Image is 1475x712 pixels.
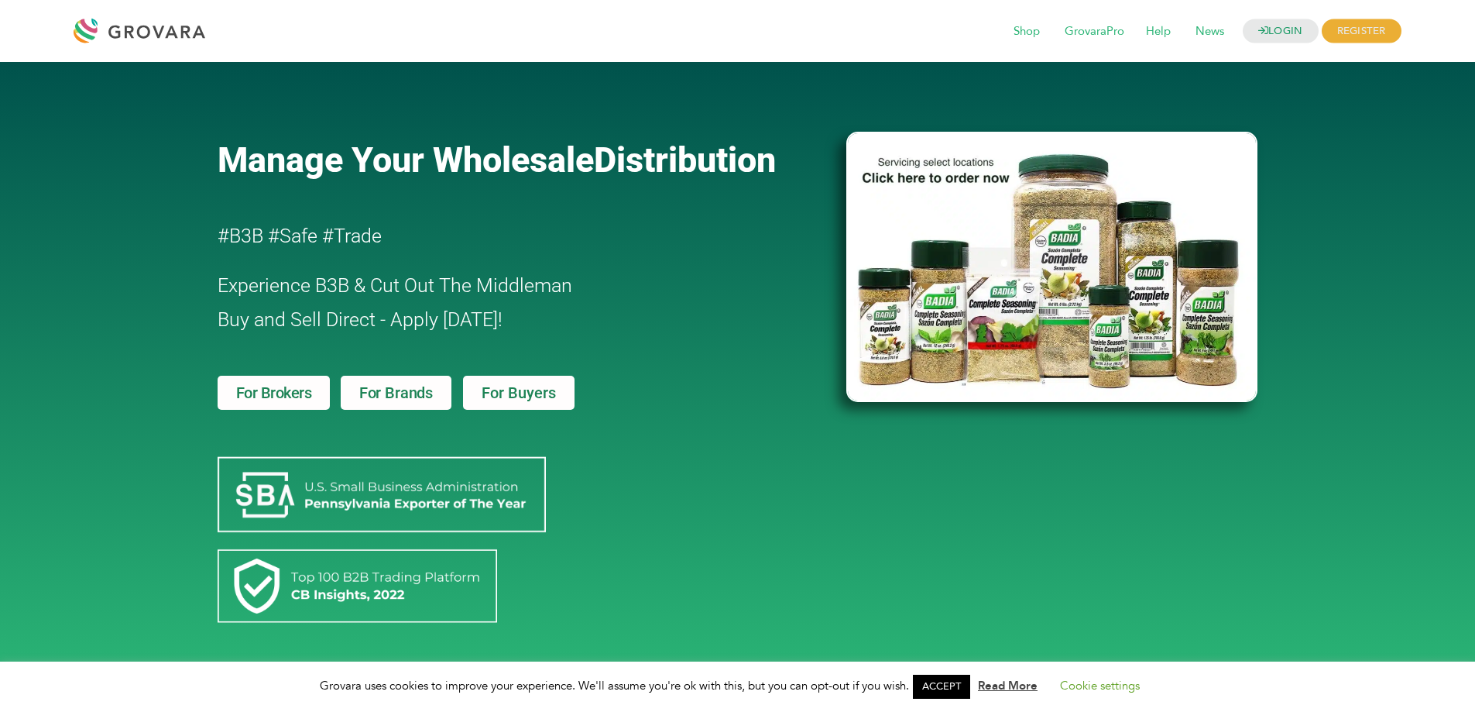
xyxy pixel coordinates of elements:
[341,376,451,410] a: For Brands
[978,678,1038,693] a: Read More
[218,274,572,297] span: Experience B3B & Cut Out The Middleman
[218,308,503,331] span: Buy and Sell Direct - Apply [DATE]!
[482,385,556,401] span: For Buyers
[320,678,1155,693] span: Grovara uses cookies to improve your experience. We'll assume you're ok with this, but you can op...
[1243,19,1319,43] a: LOGIN
[1322,19,1401,43] span: REGISTER
[1135,17,1182,46] span: Help
[594,139,776,181] span: Distribution
[913,675,970,699] a: ACCEPT
[359,385,433,401] span: For Brands
[1185,17,1235,46] span: News
[218,376,331,410] a: For Brokers
[218,139,822,181] a: Manage Your WholesaleDistribution
[1185,23,1235,40] a: News
[463,376,575,410] a: For Buyers
[1003,23,1051,40] a: Shop
[1003,17,1051,46] span: Shop
[218,219,758,253] h2: #B3B #Safe #Trade
[1060,678,1140,693] a: Cookie settings
[218,139,594,181] span: Manage Your Wholesale
[1054,23,1135,40] a: GrovaraPro
[1135,23,1182,40] a: Help
[236,385,312,401] span: For Brokers
[1054,17,1135,46] span: GrovaraPro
